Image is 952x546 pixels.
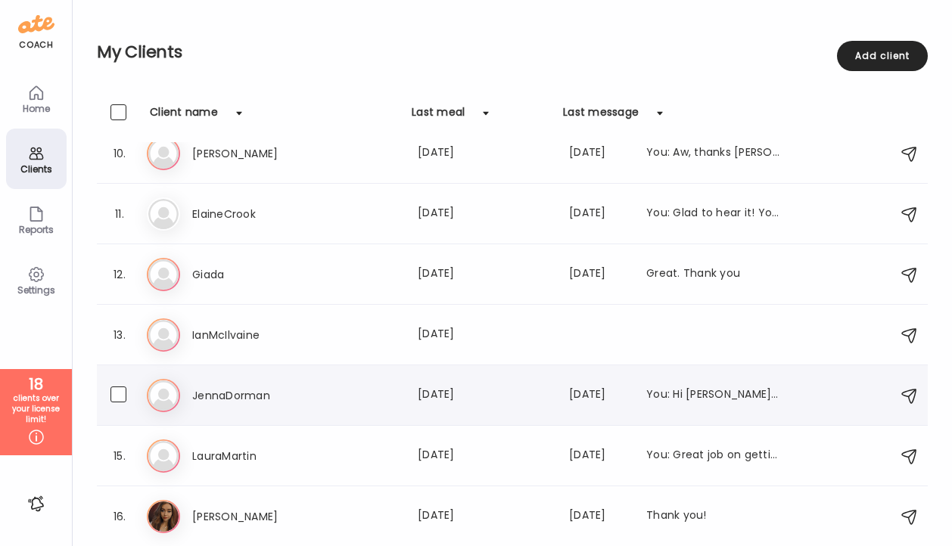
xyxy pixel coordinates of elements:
div: 13. [110,326,129,344]
h3: [PERSON_NAME] [192,144,325,163]
div: 11. [110,205,129,223]
h3: LauraMartin [192,447,325,465]
div: [DATE] [418,326,551,344]
div: coach [19,39,53,51]
div: Thank you! [646,507,779,526]
div: Clients [9,164,64,174]
div: [DATE] [418,205,551,223]
div: 12. [110,265,129,284]
div: You: Glad to hear it! You're welcome :) [646,205,779,223]
div: 18 [5,375,67,393]
h3: ElaineCrook [192,205,325,223]
div: [DATE] [569,265,628,284]
div: Great. Thank you [646,265,779,284]
div: [DATE] [418,507,551,526]
img: ate [18,12,54,36]
div: [DATE] [569,205,628,223]
div: [DATE] [418,265,551,284]
div: Reports [9,225,64,234]
div: clients over your license limit! [5,393,67,425]
div: [DATE] [569,507,628,526]
div: You: Aw, thanks [PERSON_NAME]!! You're so sweet. We are very excited, and grateful. I'm so happy ... [646,144,779,163]
div: Last meal [412,104,465,129]
div: You: Hi [PERSON_NAME]- Welcome to the App! Great job on getting connected and logging your first ... [646,386,779,405]
div: [DATE] [569,386,628,405]
div: Add client [837,41,928,71]
div: Home [9,104,64,113]
div: [DATE] [418,144,551,163]
div: [DATE] [418,386,551,405]
div: [DATE] [569,447,628,465]
div: 16. [110,507,129,526]
h3: [PERSON_NAME] [192,507,325,526]
div: [DATE] [418,447,551,465]
h3: Giada [192,265,325,284]
h3: JennaDorman [192,386,325,405]
div: [DATE] [569,144,628,163]
h3: IanMcIlvaine [192,326,325,344]
div: Client name [150,104,218,129]
h2: My Clients [97,41,928,64]
div: Last message [563,104,639,129]
div: 15. [110,447,129,465]
div: 10. [110,144,129,163]
div: Settings [9,285,64,295]
div: You: Great job on getting connected and logging over this past week! How do you feel things are g... [646,447,779,465]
